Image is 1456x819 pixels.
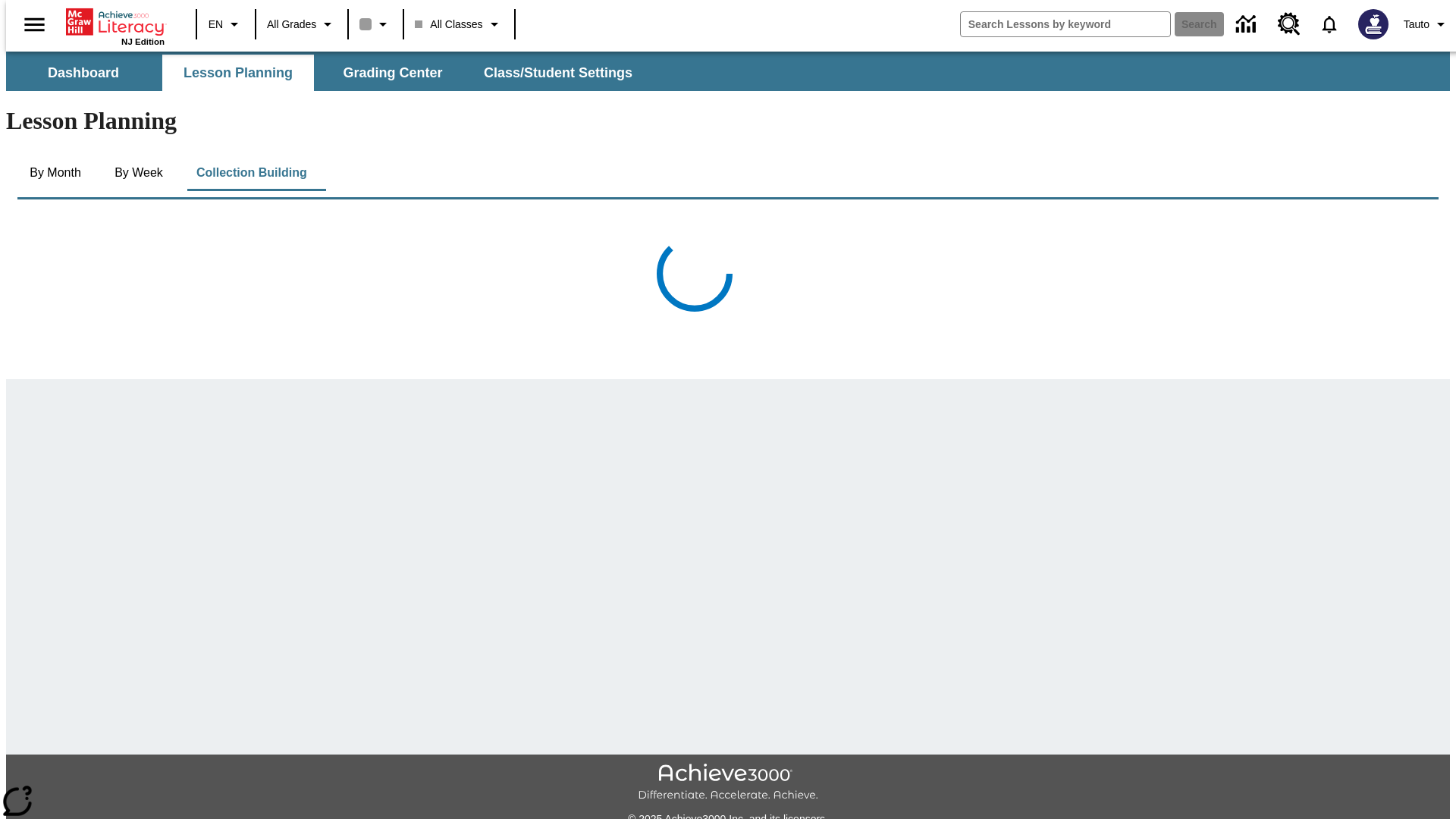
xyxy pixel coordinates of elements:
[317,55,469,91] button: Grading Center
[48,64,119,82] span: Dashboard
[101,155,177,191] button: By Week
[638,764,818,802] img: Achieve3000 Differentiate Accelerate Achieve
[1404,17,1429,33] span: Tauto
[209,17,223,33] span: EN
[202,11,250,38] button: Language: EN, Select a language
[6,52,1450,91] div: SubNavbar
[12,2,57,47] button: Open side menu
[6,107,1450,135] h1: Lesson Planning
[184,155,319,191] button: Collection Building
[1269,4,1310,45] a: Resource Center, Will open in new tab
[162,55,314,91] button: Lesson Planning
[66,7,165,37] a: Home
[121,37,165,46] span: NJ Edition
[343,64,442,82] span: Grading Center
[1358,9,1389,39] img: Avatar
[1227,4,1269,45] a: Data Center
[261,11,343,38] button: Grade: All Grades, Select a grade
[66,5,165,46] div: Home
[1310,5,1349,44] a: Notifications
[472,55,645,91] button: Class/Student Settings
[484,64,632,82] span: Class/Student Settings
[6,55,646,91] div: SubNavbar
[267,17,316,33] span: All Grades
[184,64,293,82] span: Lesson Planning
[8,55,159,91] button: Dashboard
[1349,5,1398,44] button: Select a new avatar
[409,11,509,38] button: Class: All Classes, Select your class
[415,17,482,33] span: All Classes
[1398,11,1456,38] button: Profile/Settings
[17,155,93,191] button: By Month
[961,12,1170,36] input: search field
